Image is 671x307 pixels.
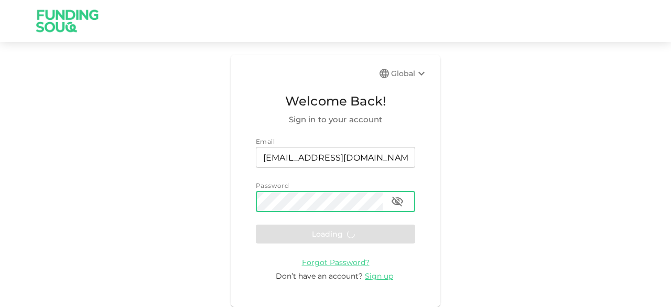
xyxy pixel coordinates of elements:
span: Welcome Back! [256,91,415,111]
input: email [256,147,415,168]
span: Don’t have an account? [276,271,363,281]
span: Sign up [365,271,393,281]
span: Sign in to your account [256,113,415,126]
span: Password [256,182,289,189]
a: Forgot Password? [302,257,370,267]
div: Global [391,67,428,80]
span: Email [256,137,275,145]
input: password [256,191,383,212]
